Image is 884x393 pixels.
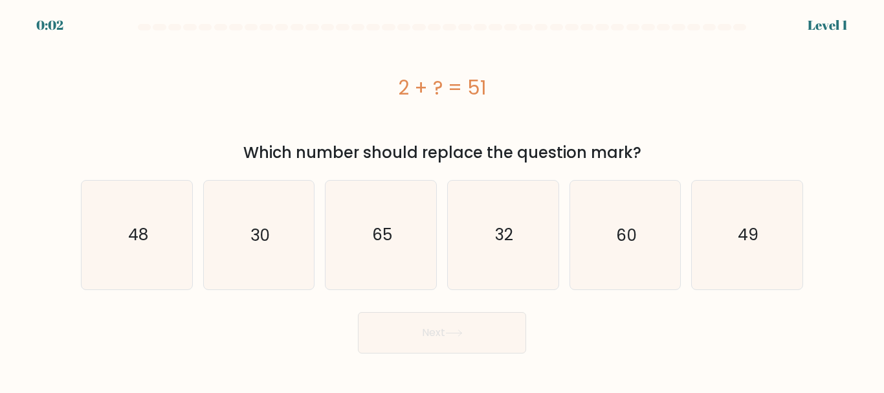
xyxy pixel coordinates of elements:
[495,223,513,246] text: 32
[250,223,270,246] text: 30
[127,223,148,246] text: 48
[616,223,637,246] text: 60
[372,223,392,246] text: 65
[738,223,758,246] text: 49
[81,73,803,102] div: 2 + ? = 51
[36,16,63,35] div: 0:02
[89,141,795,164] div: Which number should replace the question mark?
[358,312,526,354] button: Next
[808,16,848,35] div: Level 1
